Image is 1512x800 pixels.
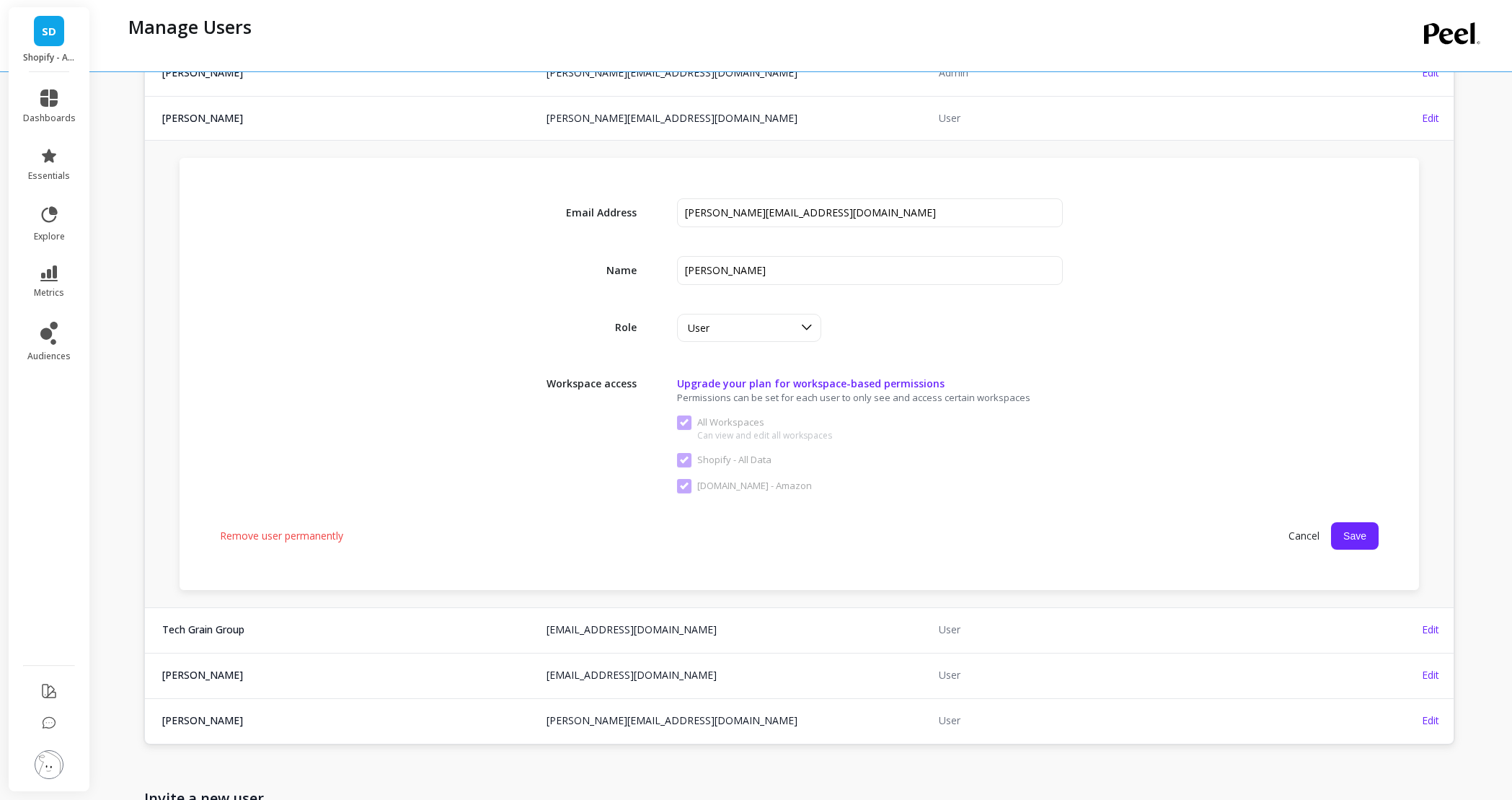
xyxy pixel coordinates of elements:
[1422,713,1439,727] span: Edit
[34,231,65,242] span: explore
[1331,522,1379,550] button: Save
[688,321,709,335] span: User
[547,713,797,727] a: [PERSON_NAME][EMAIL_ADDRESS][DOMAIN_NAME]
[677,256,1064,285] input: First Last
[42,23,56,40] span: SD
[930,50,1323,94] td: Admin
[34,287,64,299] span: metrics
[930,653,1323,697] td: User
[547,111,797,125] a: [PERSON_NAME][EMAIL_ADDRESS][DOMAIN_NAME]
[677,453,772,467] span: Shopify - All Data
[28,170,70,182] span: essentials
[677,391,1141,404] span: Permissions can be set for each user to only see and access certain workspaces
[930,607,1323,651] td: User
[35,750,63,779] img: profile picture
[162,66,529,80] span: [PERSON_NAME]
[547,623,717,636] a: [EMAIL_ADDRESS][DOMAIN_NAME]
[1422,623,1439,636] span: Edit
[677,416,832,430] span: All Workspaces
[677,479,812,493] span: vsl3.com - Amazon
[23,113,76,124] span: dashboards
[220,529,343,543] span: Remove user permanently
[547,66,797,79] a: [PERSON_NAME][EMAIL_ADDRESS][DOMAIN_NAME]
[536,371,637,391] span: Workspace access
[23,52,76,63] p: Shopify - All Data
[1422,668,1439,682] span: Edit
[162,713,529,728] span: [PERSON_NAME]
[162,623,529,637] span: Tech Grain Group
[536,206,637,220] span: Email Address
[677,377,1064,391] span: Upgrade your plan for workspace-based permissions
[162,668,529,682] span: [PERSON_NAME]
[162,111,529,126] span: [PERSON_NAME]
[27,351,71,362] span: audiences
[128,14,252,39] p: Manage Users
[677,198,1064,227] input: name@example.com
[536,320,637,335] span: Role
[547,668,717,682] a: [EMAIL_ADDRESS][DOMAIN_NAME]
[1422,66,1439,79] span: Edit
[1277,523,1331,549] span: Cancel
[536,263,637,278] span: Name
[930,96,1323,140] td: User
[1422,111,1439,125] span: Edit
[930,698,1323,742] td: User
